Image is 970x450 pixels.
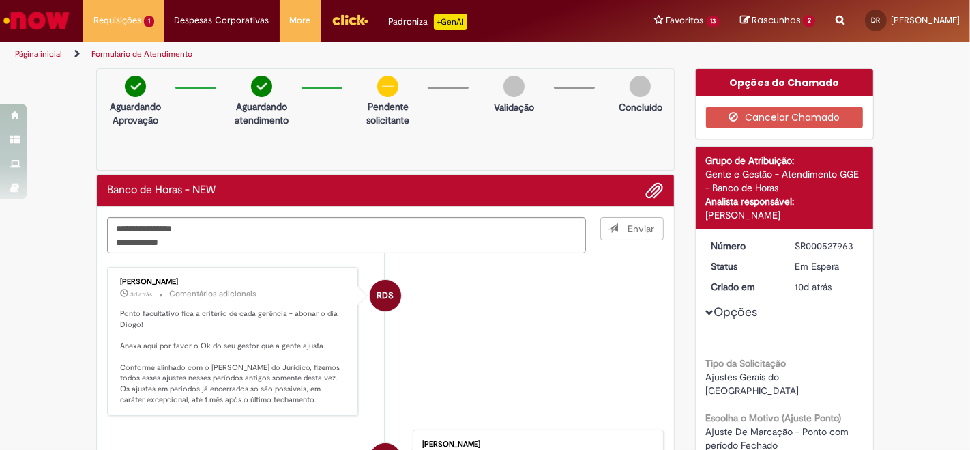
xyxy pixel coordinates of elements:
div: [PERSON_NAME] [422,440,649,449]
img: click_logo_yellow_360x200.png [332,10,368,30]
textarea: Digite sua mensagem aqui... [107,217,586,253]
img: img-circle-grey.png [503,76,525,97]
span: 2 [803,15,815,27]
p: Pendente solicitante [355,100,421,127]
img: circle-minus.png [377,76,398,97]
img: img-circle-grey.png [630,76,651,97]
div: Gente e Gestão - Atendimento GGE - Banco de Horas [706,167,864,195]
span: [PERSON_NAME] [891,14,960,26]
div: Em Espera [795,259,858,273]
p: Concluído [619,100,662,114]
img: ServiceNow [1,7,72,34]
p: Ponto facultativo fica a critério de cada gerência - abonar o dia Diogo! Anexa aqui por favor o O... [120,309,347,405]
div: [PERSON_NAME] [120,278,347,286]
div: Analista responsável: [706,195,864,208]
span: DR [872,16,881,25]
a: Formulário de Atendimento [91,48,192,59]
span: 13 [707,16,720,27]
b: Tipo da Solicitação [706,357,787,369]
dt: Criado em [701,280,785,294]
button: Adicionar anexos [646,182,664,199]
img: check-circle-green.png [125,76,146,97]
div: 22/08/2025 17:14:18 [795,280,858,294]
small: Comentários adicionais [169,288,256,300]
span: 1 [144,16,154,27]
div: [PERSON_NAME] [706,208,864,222]
p: +GenAi [434,14,467,30]
a: Rascunhos [740,14,815,27]
div: Raquel De Souza [370,280,401,311]
img: check-circle-green.png [251,76,272,97]
span: Rascunhos [752,14,801,27]
h2: Banco de Horas - NEW Histórico de tíquete [107,184,216,197]
span: More [290,14,311,27]
dt: Status [701,259,785,273]
span: Despesas Corporativas [175,14,269,27]
span: 10d atrás [795,281,832,293]
time: 22/08/2025 17:14:18 [795,281,832,293]
button: Cancelar Chamado [706,107,864,128]
span: Ajustes Gerais do [GEOGRAPHIC_DATA] [706,371,799,397]
div: Padroniza [389,14,467,30]
span: RDS [377,279,394,312]
dt: Número [701,239,785,253]
div: Opções do Chamado [696,69,874,96]
span: 3d atrás [130,290,152,298]
span: Requisições [93,14,141,27]
p: Aguardando atendimento [229,100,295,127]
p: Validação [494,100,534,114]
div: SR000527963 [795,239,858,253]
time: 29/08/2025 17:09:52 [130,290,152,298]
span: Favoritos [666,14,704,27]
a: Página inicial [15,48,62,59]
ul: Trilhas de página [10,42,636,67]
div: Grupo de Atribuição: [706,154,864,167]
p: Aguardando Aprovação [102,100,168,127]
b: Escolha o Motivo (Ajuste Ponto) [706,412,842,424]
